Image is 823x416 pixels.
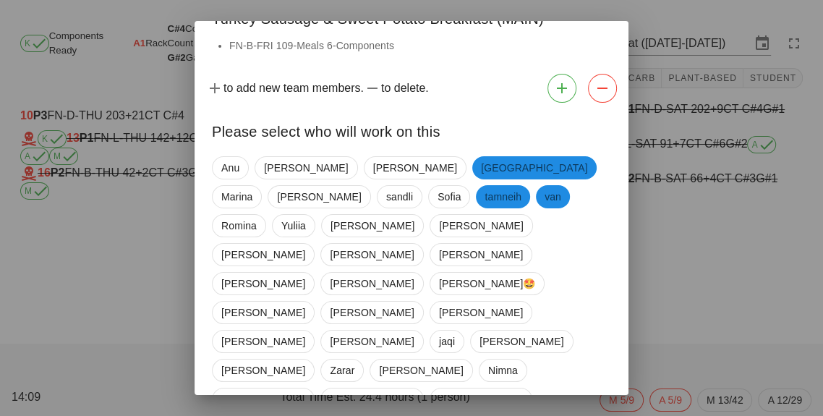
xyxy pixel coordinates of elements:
span: [PERSON_NAME] [221,244,305,266]
span: [PERSON_NAME] [330,302,414,323]
span: van [545,185,561,208]
span: [PERSON_NAME] [439,389,523,410]
span: Zarar [330,360,354,381]
span: Sofia [438,186,461,208]
span: jaqi [439,331,455,352]
span: [PERSON_NAME] [221,331,305,352]
span: [GEOGRAPHIC_DATA] [481,156,587,179]
span: [PERSON_NAME] [221,302,305,323]
span: [PERSON_NAME] [439,244,523,266]
span: [PERSON_NAME] [330,273,414,294]
span: [PERSON_NAME] [331,215,414,237]
span: [PERSON_NAME] [330,331,414,352]
span: [PERSON_NAME] [379,360,463,381]
span: [PERSON_NAME] [221,273,305,294]
span: [PERSON_NAME] [439,302,523,323]
span: Anu [221,157,239,179]
span: [PERSON_NAME] [221,389,305,410]
span: Yuliia [281,215,306,237]
div: Please select who will work on this [195,109,628,150]
span: Nimna [488,360,518,381]
span: [PERSON_NAME] [264,157,348,179]
div: to add new team members. to delete. [195,68,628,109]
span: Romina [221,215,257,237]
span: [PERSON_NAME] [479,331,563,352]
span: [PERSON_NAME] [373,157,457,179]
span: [PERSON_NAME] [330,389,414,410]
span: [PERSON_NAME] [221,360,305,381]
span: tamneih [485,185,521,208]
span: [PERSON_NAME] [277,186,361,208]
span: sandli [386,186,413,208]
span: Marina [221,186,252,208]
li: FN-B-FRI 109-Meals 6-Components [229,38,611,54]
span: [PERSON_NAME] [330,244,414,266]
span: [PERSON_NAME] [439,215,523,237]
span: [PERSON_NAME]🤩 [439,273,536,294]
